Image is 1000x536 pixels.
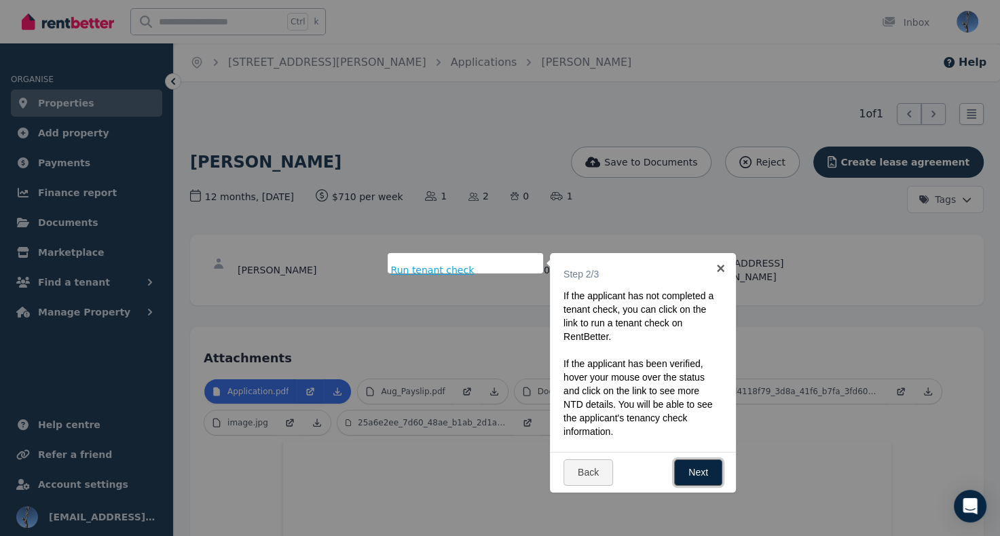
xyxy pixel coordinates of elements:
[391,263,475,277] span: Run tenant check
[674,459,722,486] a: Next
[563,459,613,486] a: Back
[563,289,714,343] p: If the applicant has not completed a tenant check, you can click on the link to run a tenant chec...
[954,490,986,522] div: Open Intercom Messenger
[563,357,714,438] p: If the applicant has been verified, hover your mouse over the status and click on the link to see...
[705,253,736,284] a: ×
